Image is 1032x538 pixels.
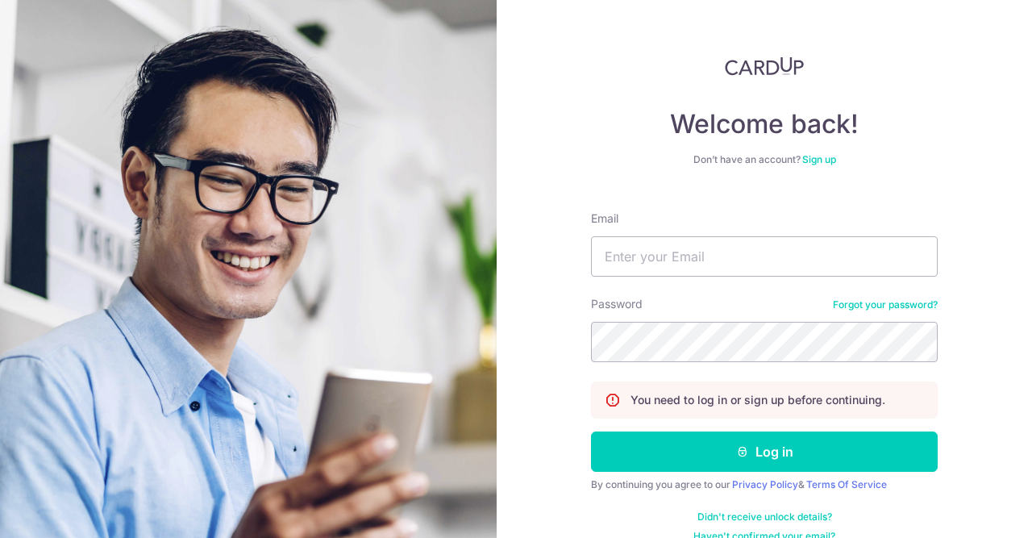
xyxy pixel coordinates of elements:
[591,108,938,140] h4: Welcome back!
[591,211,618,227] label: Email
[833,298,938,311] a: Forgot your password?
[732,478,798,490] a: Privacy Policy
[697,511,832,523] a: Didn't receive unlock details?
[630,392,885,408] p: You need to log in or sign up before continuing.
[591,236,938,277] input: Enter your Email
[591,432,938,472] button: Log in
[806,478,887,490] a: Terms Of Service
[591,153,938,166] div: Don’t have an account?
[591,296,643,312] label: Password
[725,56,804,76] img: CardUp Logo
[591,478,938,491] div: By continuing you agree to our &
[802,153,836,165] a: Sign up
